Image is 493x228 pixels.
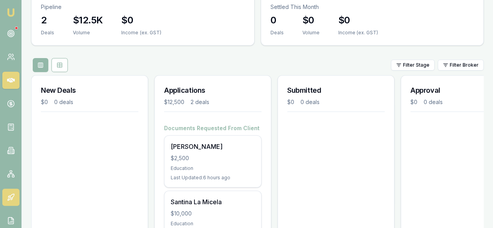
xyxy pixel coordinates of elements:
[41,98,48,106] div: $0
[424,98,443,106] div: 0 deals
[191,98,209,106] div: 2 deals
[164,85,262,96] h3: Applications
[41,3,245,11] p: Pipeline
[164,124,262,132] h4: Documents Requested From Client
[171,165,255,171] div: Education
[450,62,479,68] span: Filter Broker
[73,30,102,36] div: Volume
[171,197,255,207] div: Santina La Micela
[287,98,294,106] div: $0
[41,14,54,27] h3: 2
[270,3,474,11] p: Settled This Month
[6,8,16,17] img: emu-icon-u.png
[54,98,73,106] div: 0 deals
[73,14,102,27] h3: $12.5K
[300,98,320,106] div: 0 deals
[171,210,255,217] div: $10,000
[391,60,435,71] button: Filter Stage
[270,30,284,36] div: Deals
[403,62,429,68] span: Filter Stage
[302,30,320,36] div: Volume
[287,85,385,96] h3: Submitted
[41,30,54,36] div: Deals
[164,98,184,106] div: $12,500
[338,14,378,27] h3: $0
[121,14,161,27] h3: $0
[121,30,161,36] div: Income (ex. GST)
[171,175,255,181] div: Last Updated: 6 hours ago
[171,154,255,162] div: $2,500
[171,142,255,151] div: [PERSON_NAME]
[302,14,320,27] h3: $0
[270,14,284,27] h3: 0
[438,60,484,71] button: Filter Broker
[41,85,138,96] h3: New Deals
[171,221,255,227] div: Education
[338,30,378,36] div: Income (ex. GST)
[410,98,417,106] div: $0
